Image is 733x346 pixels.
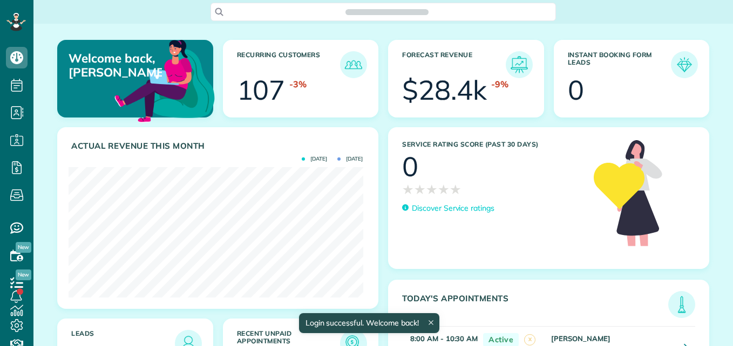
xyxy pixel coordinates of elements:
[402,141,583,148] h3: Service Rating score (past 30 days)
[568,51,671,78] h3: Instant Booking Form Leads
[551,334,610,343] strong: [PERSON_NAME]
[671,294,693,315] img: icon_todays_appointments-901f7ab196bb0bea1936b74009e4eb5ffbc2d2711fa7634e0d609ed5ef32b18b.png
[402,153,418,180] div: 0
[237,51,341,78] h3: Recurring Customers
[298,313,439,333] div: Login successful. Welcome back!
[450,180,461,199] span: ★
[337,156,363,162] span: [DATE]
[71,141,367,151] h3: Actual Revenue this month
[402,77,487,103] div: $28.4k
[438,180,450,199] span: ★
[491,78,508,91] div: -9%
[237,77,286,103] div: 107
[508,54,530,75] img: icon_forecast_revenue-8c13a41c7ed35a8dcfafea3cbb826a0462acb37728057bba2d056411b612bbbe.png
[402,203,494,214] a: Discover Service ratings
[343,54,364,75] img: icon_recurring_customers-cf858462ba22bcd05b5a5880d41d6543d210077de5bb9ebc9590e49fd87d84ed.png
[16,242,31,253] span: New
[412,203,494,214] p: Discover Service ratings
[289,78,307,91] div: -3%
[568,77,584,103] div: 0
[524,334,535,345] span: X
[674,54,695,75] img: icon_form_leads-04211a6a04a5b2264e4ee56bc0799ec3eb69b7e499cbb523a139df1d13a81ae0.png
[426,180,438,199] span: ★
[414,180,426,199] span: ★
[356,6,417,17] span: Search ZenMaid…
[402,294,668,318] h3: Today's Appointments
[402,180,414,199] span: ★
[69,51,162,80] p: Welcome back, [PERSON_NAME]!
[16,269,31,280] span: New
[302,156,327,162] span: [DATE]
[410,334,478,343] strong: 8:00 AM - 10:30 AM
[112,27,217,132] img: dashboard_welcome-42a62b7d889689a78055ac9021e634bf52bae3f8056760290aed330b23ab8690.png
[402,51,506,78] h3: Forecast Revenue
